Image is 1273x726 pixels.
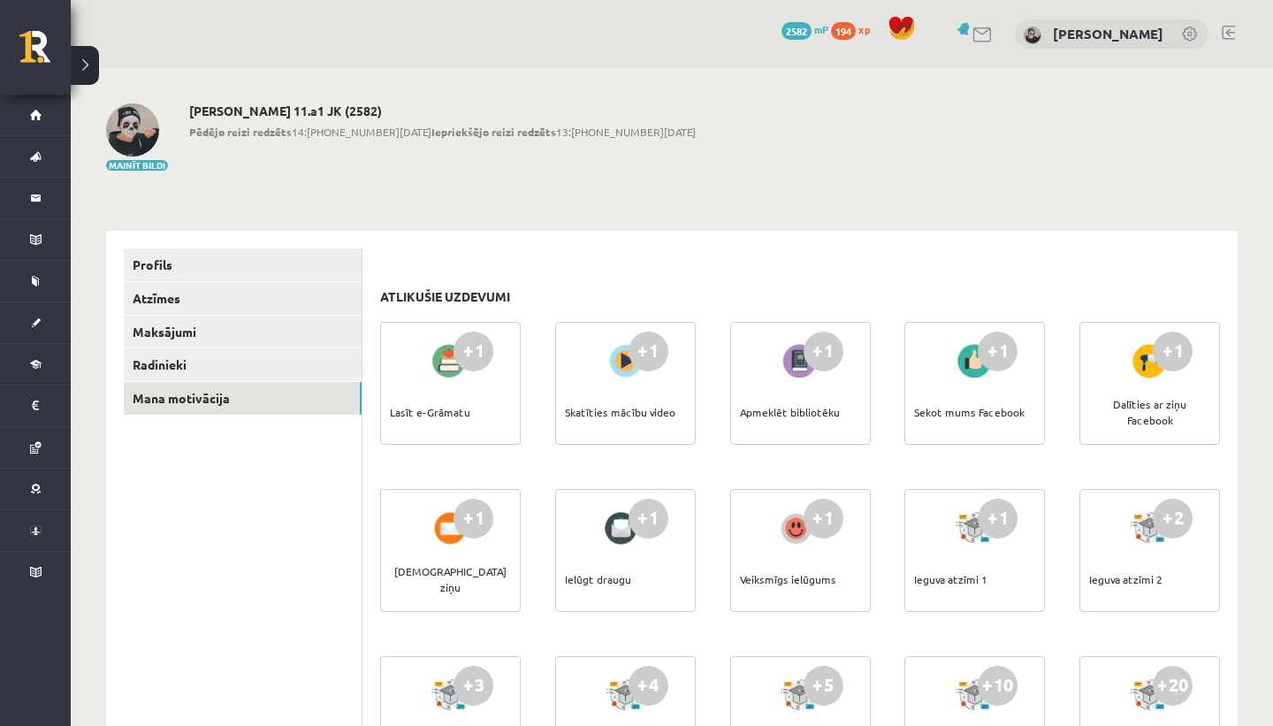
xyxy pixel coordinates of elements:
[1024,27,1041,44] img: Vaļerija Guka
[124,382,362,415] a: Mana motivācija
[124,248,362,281] a: Profils
[124,316,362,348] a: Maksājumi
[189,124,696,140] span: 14:[PHONE_NUMBER][DATE] 13:[PHONE_NUMBER][DATE]
[781,22,828,36] a: 2582 mP
[19,31,71,75] a: Rīgas 1. Tālmācības vidusskola
[831,22,879,36] a: 194 xp
[914,548,987,610] div: Ieguva atzīmi 1
[106,103,159,157] img: Vaļerija Guka
[814,22,828,36] span: mP
[629,332,668,371] div: +1
[390,548,511,610] div: [DEMOGRAPHIC_DATA] ziņu
[629,666,668,706] div: +4
[565,548,631,610] div: Ielūgt draugu
[454,499,493,539] div: +1
[914,381,1025,443] div: Sekot mums Facebook
[124,348,362,381] a: Radinieki
[1089,548,1162,610] div: Ieguva atzīmi 2
[124,282,362,315] a: Atzīmes
[740,381,840,443] div: Apmeklēt bibliotēku
[106,160,168,171] button: Mainīt bildi
[740,548,836,610] div: Veiksmīgs ielūgums
[380,289,510,304] h3: Atlikušie uzdevumi
[1153,499,1193,539] div: +2
[804,666,843,706] div: +5
[858,22,870,36] span: xp
[629,499,668,539] div: +1
[1153,332,1193,371] div: +1
[781,22,812,40] span: 2582
[189,125,292,139] b: Pēdējo reizi redzēts
[454,332,493,371] div: +1
[804,499,843,539] div: +1
[831,22,856,40] span: 194
[390,381,470,443] div: Lasīt e-Grāmatu
[565,381,675,443] div: Skatīties mācību video
[978,499,1018,539] div: +1
[978,332,1018,371] div: +1
[431,125,556,139] b: Iepriekšējo reizi redzēts
[454,666,493,706] div: +3
[804,332,843,371] div: +1
[1089,381,1210,443] div: Dalīties ar ziņu Facebook
[978,666,1018,706] div: +10
[189,103,696,118] h2: [PERSON_NAME] 11.a1 JK (2582)
[1153,666,1193,706] div: +20
[1053,25,1163,42] a: [PERSON_NAME]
